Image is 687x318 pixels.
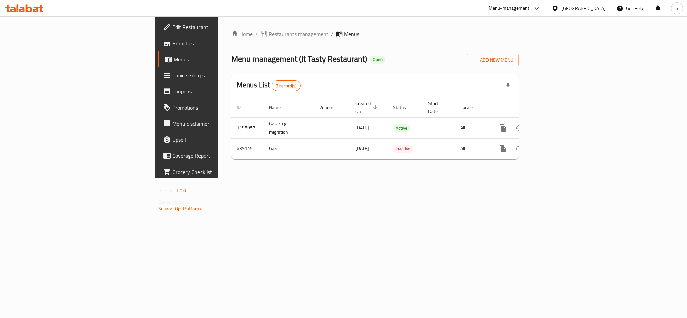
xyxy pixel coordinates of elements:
[495,141,511,157] button: more
[172,39,264,47] span: Branches
[269,30,328,38] span: Restaurants management
[231,97,565,159] table: enhanced table
[172,87,264,96] span: Coupons
[355,144,369,153] span: [DATE]
[158,83,270,100] a: Coupons
[158,164,270,180] a: Grocery Checklist
[172,23,264,31] span: Edit Restaurant
[174,55,264,63] span: Menus
[158,132,270,148] a: Upsell
[455,138,490,159] td: All
[264,138,314,159] td: Gazar
[460,103,481,111] span: Locale
[176,186,186,195] span: 1.0.0
[511,120,527,136] button: Change Status
[158,35,270,51] a: Branches
[319,103,342,111] span: Vendor
[489,4,530,12] div: Menu-management
[423,117,455,138] td: -
[355,99,380,115] span: Created On
[172,152,264,160] span: Coverage Report
[172,168,264,176] span: Grocery Checklist
[331,30,333,38] li: /
[172,136,264,144] span: Upsell
[393,124,410,132] span: Active
[370,57,385,62] span: Open
[231,30,519,38] nav: breadcrumb
[344,30,359,38] span: Menus
[172,104,264,112] span: Promotions
[455,117,490,138] td: All
[423,138,455,159] td: -
[370,56,385,64] div: Open
[237,103,249,111] span: ID
[261,30,328,38] a: Restaurants management
[158,116,270,132] a: Menu disclaimer
[495,120,511,136] button: more
[467,54,519,66] button: Add New Menu
[264,117,314,138] td: Gazar-cg migration
[172,71,264,79] span: Choice Groups
[472,56,513,64] span: Add New Menu
[511,141,527,157] button: Change Status
[676,5,678,12] span: a
[158,19,270,35] a: Edit Restaurant
[158,100,270,116] a: Promotions
[158,198,189,206] span: Get support on:
[158,67,270,83] a: Choice Groups
[158,204,201,213] a: Support.OpsPlatform
[158,186,175,195] span: Version:
[231,51,367,66] span: Menu management ( Jt Tasty Restaurant )
[490,97,565,118] th: Actions
[272,83,300,89] span: 2 record(s)
[500,78,516,94] div: Export file
[272,80,301,91] div: Total records count
[158,148,270,164] a: Coverage Report
[355,123,369,132] span: [DATE]
[393,103,415,111] span: Status
[172,120,264,128] span: Menu disclaimer
[237,80,301,91] h2: Menus List
[158,51,270,67] a: Menus
[561,5,606,12] div: [GEOGRAPHIC_DATA]
[269,103,289,111] span: Name
[428,99,447,115] span: Start Date
[393,145,413,153] span: Inactive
